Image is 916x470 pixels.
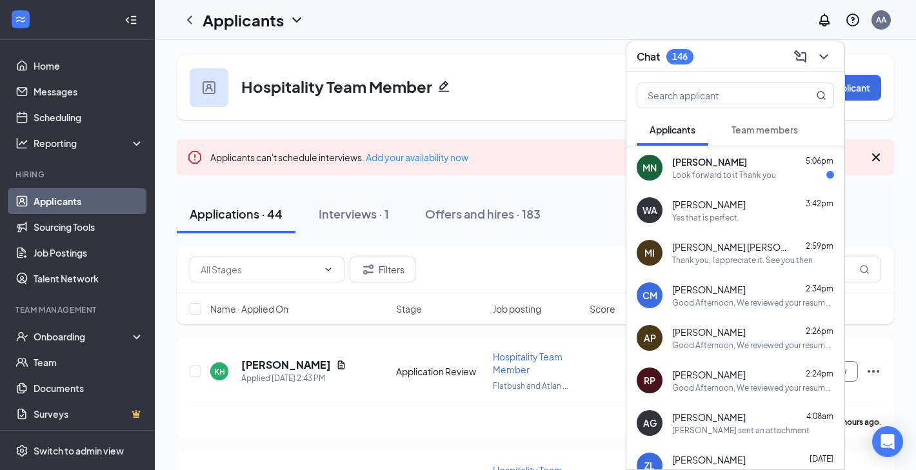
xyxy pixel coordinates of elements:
input: All Stages [201,262,318,277]
div: Good Afternoon, We reviewed your resume and would love the opportunity to schedule an interview w... [672,340,834,351]
a: Documents [34,375,144,401]
a: Scheduling [34,104,144,130]
div: Applications · 44 [190,206,283,222]
h1: Applicants [203,9,284,31]
span: Stage [396,302,422,315]
svg: Notifications [817,12,832,28]
div: Hiring [15,169,141,180]
svg: ComposeMessage [793,49,808,64]
a: Talent Network [34,266,144,291]
div: Good Afternoon, We reviewed your resume and would love the opportunity to schedule an interview w... [672,382,834,393]
div: MN [642,161,657,174]
div: Reporting [34,137,144,150]
span: Score [590,302,615,315]
svg: UserCheck [15,330,28,343]
img: user icon [203,81,215,94]
div: AG [643,416,657,429]
div: CM [642,289,657,302]
div: Offers and hires · 183 [425,206,541,222]
span: [PERSON_NAME] [672,283,746,296]
svg: Settings [15,444,28,457]
a: Messages [34,79,144,104]
div: KH [214,366,225,377]
div: 146 [672,51,688,62]
svg: Ellipses [866,364,881,379]
span: 3:42pm [806,199,833,208]
span: 5:06pm [806,156,833,166]
svg: MagnifyingGlass [816,90,826,101]
span: Name · Applied On [210,302,288,315]
span: [PERSON_NAME] [672,411,746,424]
span: [PERSON_NAME] [672,198,746,211]
svg: ChevronDown [289,12,304,28]
span: [PERSON_NAME] [672,326,746,338]
div: AP [644,331,656,344]
div: Onboarding [34,330,133,343]
span: Job posting [493,302,541,315]
span: [PERSON_NAME] [PERSON_NAME] [672,240,788,253]
span: [DATE] [810,454,833,464]
a: SurveysCrown [34,401,144,427]
h3: Hospitality Team Member [241,75,432,97]
span: 2:26pm [806,326,833,336]
div: Application Review [396,365,485,378]
a: Home [34,53,144,79]
h5: [PERSON_NAME] [241,358,331,372]
a: Job Postings [34,240,144,266]
span: 4:08am [806,411,833,421]
svg: QuestionInfo [845,12,861,28]
svg: ChevronDown [323,264,334,275]
svg: MagnifyingGlass [859,264,870,275]
div: Look forward to it Thank you [672,170,776,181]
span: [PERSON_NAME] [672,368,746,381]
div: Open Intercom Messenger [872,426,903,457]
svg: Analysis [15,137,28,150]
div: Yes that is perfect. [672,212,739,223]
svg: Cross [868,150,884,165]
svg: Error [187,150,203,165]
svg: ChevronLeft [182,12,197,28]
svg: WorkstreamLogo [14,13,27,26]
span: Applicants can't schedule interviews. [210,152,468,163]
svg: ChevronDown [816,49,831,64]
a: Add your availability now [366,152,468,163]
div: [PERSON_NAME] sent an attachment [672,425,810,436]
div: WA [642,204,657,217]
span: 2:59pm [806,241,833,251]
b: 7 hours ago [837,417,879,427]
h3: Chat [637,50,660,64]
button: ComposeMessage [790,46,811,67]
svg: Collapse [124,14,137,26]
button: Filter Filters [350,257,415,282]
span: 2:34pm [806,284,833,293]
div: Switch to admin view [34,444,124,457]
span: [PERSON_NAME] [672,155,747,168]
span: Team members [732,124,798,135]
input: Search applicant [637,83,790,108]
div: MI [644,246,655,259]
span: [PERSON_NAME] [672,453,746,466]
div: Thank you, I appreciate it. See you then [672,255,813,266]
span: Applicants [650,124,695,135]
svg: Document [336,360,346,370]
svg: Filter [361,262,376,277]
div: Team Management [15,304,141,315]
span: Flatbush and Atlan ... [493,381,568,391]
div: Interviews · 1 [319,206,389,222]
a: Sourcing Tools [34,214,144,240]
a: Team [34,349,144,375]
a: Applicants [34,188,144,214]
div: Good Afternoon, We reviewed your resume and would love the opportunity to schedule an interview w... [672,297,834,308]
div: RP [644,374,655,387]
span: Hospitality Team Member [493,351,563,375]
button: ChevronDown [813,46,834,67]
div: AA [876,14,886,25]
div: Applied [DATE] 2:43 PM [241,372,346,385]
svg: Pencil [437,80,450,93]
span: 2:24pm [806,369,833,378]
